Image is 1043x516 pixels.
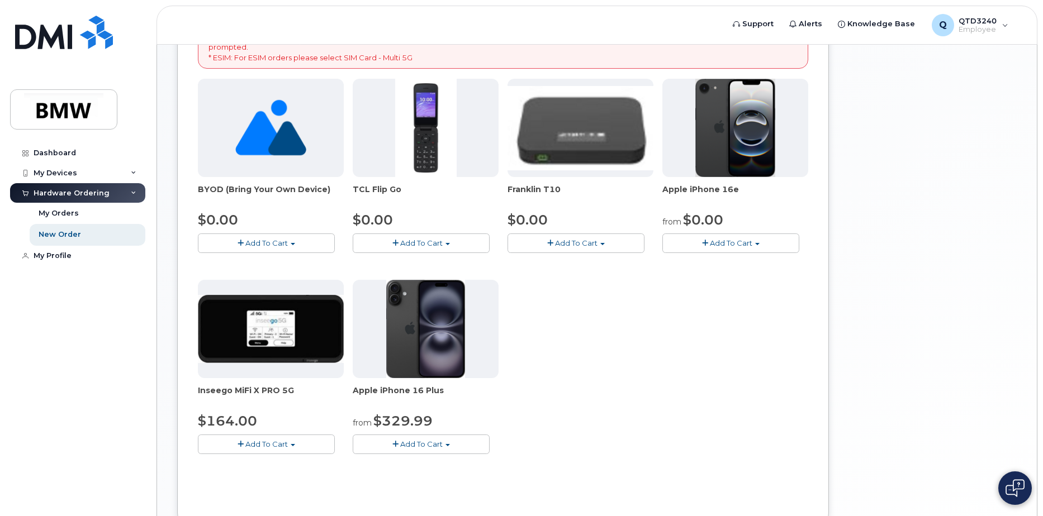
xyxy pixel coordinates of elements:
img: no_image_found-2caef05468ed5679b831cfe6fc140e25e0c280774317ffc20a367ab7fd17291e.png [235,79,306,177]
img: iphone_16_plus.png [386,280,465,378]
span: $0.00 [198,212,238,228]
img: t10.jpg [508,86,653,170]
img: Open chat [1006,479,1025,497]
span: $0.00 [683,212,723,228]
button: Add To Cart [353,434,490,454]
div: Apple iPhone 16e [662,184,808,206]
img: iphone16e.png [695,79,776,177]
button: Add To Cart [662,233,799,253]
span: Add To Cart [245,439,288,448]
span: $329.99 [373,413,433,429]
a: Alerts [781,13,830,35]
span: Support [742,18,774,30]
span: Add To Cart [400,238,443,247]
div: Apple iPhone 16 Plus [353,385,499,407]
span: Add To Cart [555,238,598,247]
button: Add To Cart [198,434,335,454]
span: Employee [959,25,997,34]
span: Add To Cart [400,439,443,448]
button: Add To Cart [508,233,644,253]
div: QTD3240 [924,14,1016,36]
span: Knowledge Base [847,18,915,30]
span: $164.00 [198,413,257,429]
a: Knowledge Base [830,13,923,35]
div: BYOD (Bring Your Own Device) [198,184,344,206]
img: TCL_FLIP_MODE.jpg [395,79,457,177]
a: Support [725,13,781,35]
small: from [662,217,681,227]
button: Add To Cart [353,233,490,253]
img: cut_small_inseego_5G.jpg [198,295,344,363]
span: $0.00 [353,212,393,228]
div: TCL Flip Go [353,184,499,206]
button: Add To Cart [198,233,335,253]
div: Franklin T10 [508,184,653,206]
span: $0.00 [508,212,548,228]
span: QTD3240 [959,16,997,25]
span: Q [939,18,947,32]
div: Inseego MiFi X PRO 5G [198,385,344,407]
span: Add To Cart [710,238,752,247]
span: Alerts [799,18,822,30]
small: from [353,418,372,428]
span: Add To Cart [245,238,288,247]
